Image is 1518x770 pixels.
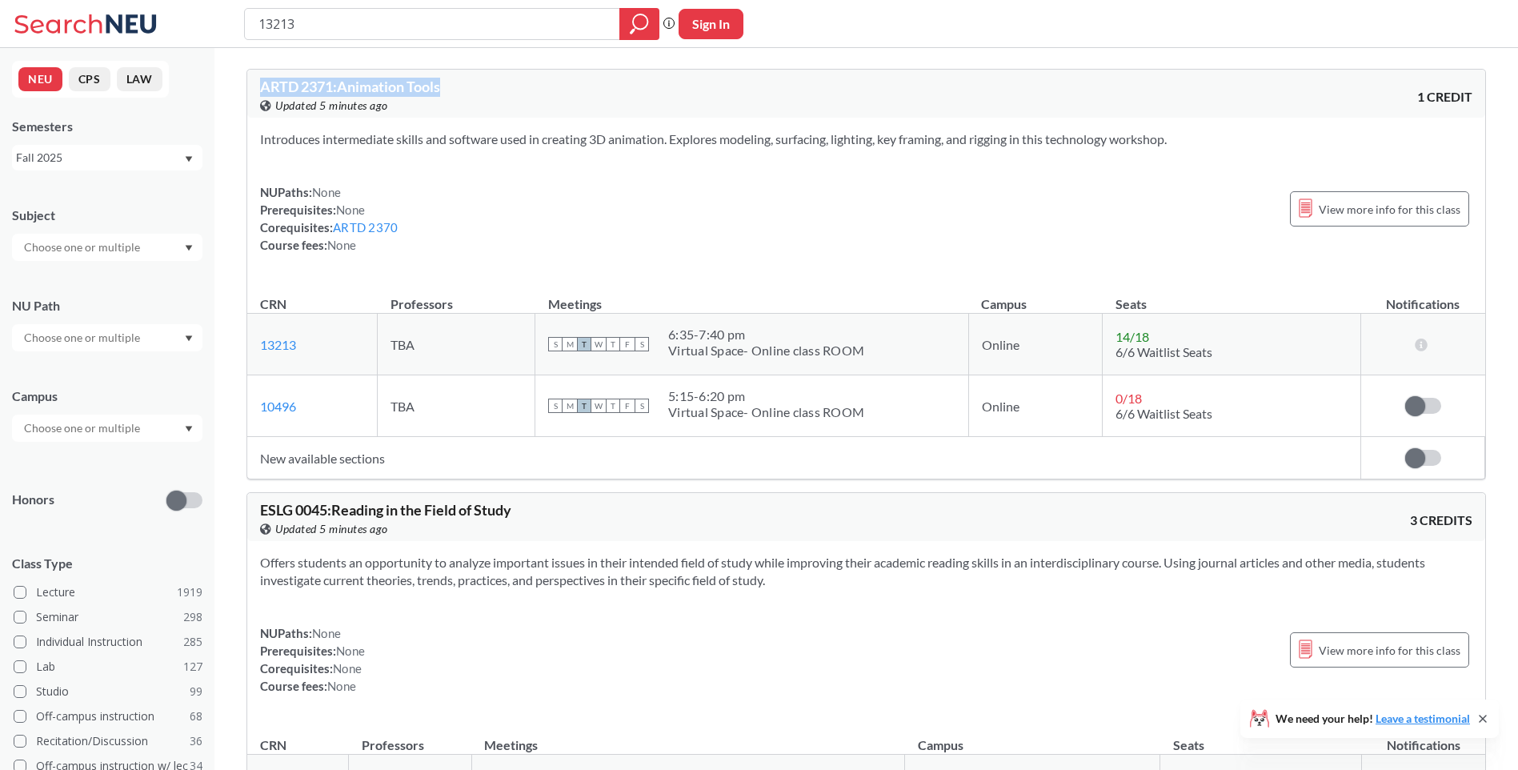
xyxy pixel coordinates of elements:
[260,78,440,95] span: ARTD 2371 : Animation Tools
[14,681,202,702] label: Studio
[260,183,398,254] div: NUPaths: Prerequisites: Corequisites: Course fees:
[327,238,356,252] span: None
[619,8,659,40] div: magnifying glass
[18,67,62,91] button: NEU
[16,419,150,438] input: Choose one or multiple
[905,720,1160,755] th: Campus
[14,607,202,628] label: Seminar
[668,404,864,420] div: Virtual Space- Online class ROOM
[177,584,202,601] span: 1919
[378,314,535,375] td: TBA
[260,295,286,313] div: CRN
[14,706,202,727] label: Off-campus instruction
[14,656,202,677] label: Lab
[275,97,388,114] span: Updated 5 minutes ago
[260,554,1472,589] section: Offers students an opportunity to analyze important issues in their intended field of study while...
[563,399,577,413] span: M
[14,731,202,752] label: Recitation/Discussion
[635,337,649,351] span: S
[12,415,202,442] div: Dropdown arrow
[333,661,362,676] span: None
[1115,329,1149,344] span: 14 / 18
[183,608,202,626] span: 298
[968,375,1103,437] td: Online
[275,520,388,538] span: Updated 5 minutes ago
[247,437,1361,479] td: New available sections
[378,279,535,314] th: Professors
[535,279,968,314] th: Meetings
[668,343,864,359] div: Virtual Space- Online class ROOM
[69,67,110,91] button: CPS
[16,328,150,347] input: Choose one or multiple
[668,388,864,404] div: 5:15 - 6:20 pm
[14,582,202,603] label: Lecture
[1319,199,1460,219] span: View more info for this class
[183,633,202,651] span: 285
[16,149,183,166] div: Fall 2025
[577,337,591,351] span: T
[185,156,193,162] svg: Dropdown arrow
[1410,511,1472,529] span: 3 CREDITS
[185,426,193,432] svg: Dropdown arrow
[12,118,202,135] div: Semesters
[1160,720,1362,755] th: Seats
[117,67,162,91] button: LAW
[1376,712,1470,725] a: Leave a testimonial
[336,203,365,217] span: None
[190,708,202,725] span: 68
[349,720,472,755] th: Professors
[260,337,296,352] a: 13213
[12,324,202,351] div: Dropdown arrow
[1115,391,1142,406] span: 0 / 18
[14,632,202,652] label: Individual Instruction
[679,9,743,39] button: Sign In
[257,10,608,38] input: Class, professor, course number, "phrase"
[591,337,606,351] span: W
[1115,344,1212,359] span: 6/6 Waitlist Seats
[968,314,1103,375] td: Online
[1417,88,1472,106] span: 1 CREDIT
[620,399,635,413] span: F
[12,234,202,261] div: Dropdown arrow
[333,220,398,235] a: ARTD 2370
[12,491,54,509] p: Honors
[312,185,341,199] span: None
[260,624,365,695] div: NUPaths: Prerequisites: Corequisites: Course fees:
[620,337,635,351] span: F
[260,501,511,519] span: ESLG 0045 : Reading in the Field of Study
[260,399,296,414] a: 10496
[606,399,620,413] span: T
[12,387,202,405] div: Campus
[577,399,591,413] span: T
[378,375,535,437] td: TBA
[12,207,202,224] div: Subject
[635,399,649,413] span: S
[185,335,193,342] svg: Dropdown arrow
[1103,279,1361,314] th: Seats
[1276,713,1470,724] span: We need your help!
[327,679,356,693] span: None
[668,327,864,343] div: 6:35 - 7:40 pm
[190,732,202,750] span: 36
[12,145,202,170] div: Fall 2025Dropdown arrow
[260,130,1472,148] section: Introduces intermediate skills and software used in creating 3D animation. Explores modeling, sur...
[1361,279,1485,314] th: Notifications
[548,337,563,351] span: S
[471,720,904,755] th: Meetings
[606,337,620,351] span: T
[12,297,202,315] div: NU Path
[591,399,606,413] span: W
[548,399,563,413] span: S
[1115,406,1212,421] span: 6/6 Waitlist Seats
[190,683,202,700] span: 99
[1319,640,1460,660] span: View more info for this class
[563,337,577,351] span: M
[185,245,193,251] svg: Dropdown arrow
[16,238,150,257] input: Choose one or multiple
[12,555,202,572] span: Class Type
[183,658,202,676] span: 127
[260,736,286,754] div: CRN
[312,626,341,640] span: None
[336,644,365,658] span: None
[968,279,1103,314] th: Campus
